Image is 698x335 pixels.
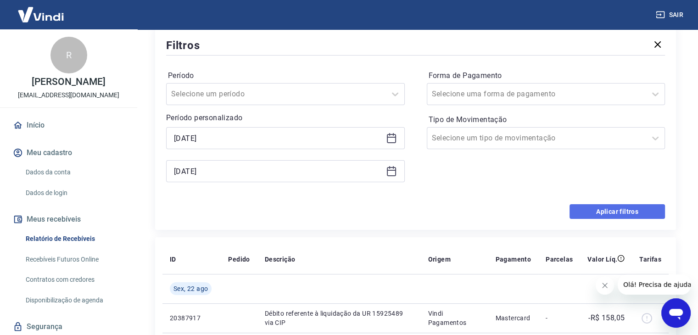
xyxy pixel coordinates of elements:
a: Recebíveis Futuros Online [22,250,126,269]
p: Origem [428,255,451,264]
iframe: Mensagem da empresa [618,274,691,295]
div: R [50,37,87,73]
p: Vindi Pagamentos [428,309,481,327]
p: Débito referente à liquidação da UR 15925489 via CIP [265,309,413,327]
span: Olá! Precisa de ajuda? [6,6,77,14]
img: Vindi [11,0,71,28]
label: Forma de Pagamento [429,70,664,81]
button: Meu cadastro [11,143,126,163]
h5: Filtros [166,38,200,53]
a: Disponibilização de agenda [22,291,126,310]
p: Mastercard [495,313,531,323]
a: Contratos com credores [22,270,126,289]
button: Aplicar filtros [570,204,665,219]
button: Meus recebíveis [11,209,126,229]
a: Início [11,115,126,135]
p: [PERSON_NAME] [32,77,105,87]
p: Pagamento [495,255,531,264]
p: Valor Líq. [587,255,617,264]
a: Dados de login [22,184,126,202]
a: Dados da conta [22,163,126,182]
p: ID [170,255,176,264]
input: Data final [174,164,382,178]
label: Tipo de Movimentação [429,114,664,125]
p: Período personalizado [166,112,405,123]
input: Data inicial [174,131,382,145]
label: Período [168,70,403,81]
iframe: Botão para abrir a janela de mensagens [661,298,691,328]
p: - [546,313,573,323]
p: Pedido [228,255,250,264]
iframe: Fechar mensagem [596,276,614,295]
p: Descrição [265,255,296,264]
p: [EMAIL_ADDRESS][DOMAIN_NAME] [18,90,119,100]
button: Sair [654,6,687,23]
span: Sex, 22 ago [173,284,208,293]
p: Parcelas [546,255,573,264]
p: 20387917 [170,313,213,323]
p: Tarifas [639,255,661,264]
p: -R$ 158,05 [588,313,625,324]
a: Relatório de Recebíveis [22,229,126,248]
